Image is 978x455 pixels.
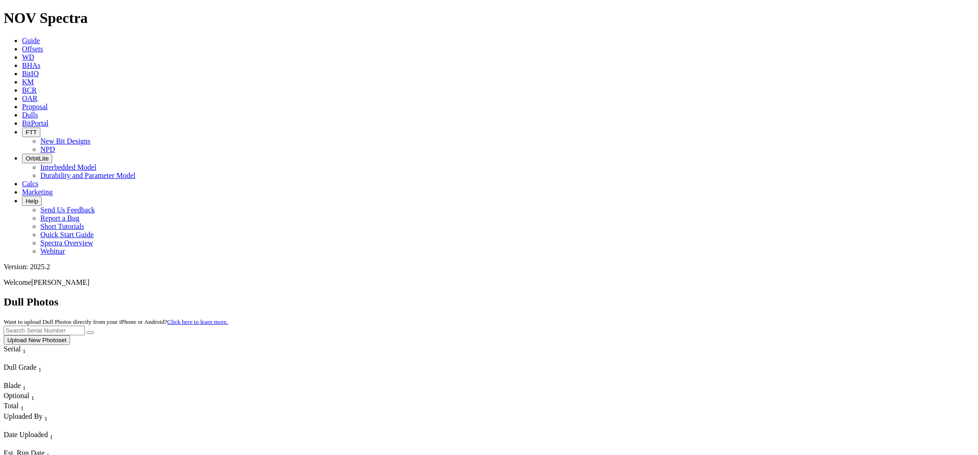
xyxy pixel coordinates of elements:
span: Sort None [22,345,26,353]
div: Serial Sort None [4,345,43,355]
div: Column Menu [4,441,72,449]
span: FTT [26,129,37,136]
a: New Bit Designs [40,137,90,145]
span: Sort None [44,412,48,420]
a: Durability and Parameter Model [40,172,136,179]
a: Interbedded Model [40,163,96,171]
span: Sort None [39,363,42,371]
div: Sort None [4,363,68,382]
sub: 1 [44,415,48,422]
sub: 1 [50,433,53,440]
span: Blade [4,382,21,389]
a: Click here to learn more. [167,318,228,325]
div: Version: 2025.2 [4,263,974,271]
span: Serial [4,345,21,353]
span: Total [4,402,19,410]
a: Send Us Feedback [40,206,95,214]
span: Optional [4,392,29,400]
a: WD [22,53,34,61]
a: Proposal [22,103,48,111]
div: Total Sort None [4,402,36,412]
div: Optional Sort None [4,392,36,402]
button: OrbitLite [22,154,52,163]
a: Webinar [40,247,65,255]
a: Quick Start Guide [40,231,94,239]
a: Dulls [22,111,38,119]
div: Dull Grade Sort None [4,363,68,373]
a: OAR [22,94,38,102]
button: FTT [22,128,40,137]
span: OrbitLite [26,155,49,162]
a: BHAs [22,61,40,69]
span: Uploaded By [4,412,43,420]
span: Sort None [50,431,53,438]
span: [PERSON_NAME] [31,278,89,286]
p: Welcome [4,278,974,287]
h1: NOV Spectra [4,10,974,27]
a: BitIQ [22,70,39,78]
a: Marketing [22,188,53,196]
div: Uploaded By Sort None [4,412,110,422]
a: Short Tutorials [40,222,84,230]
div: Column Menu [4,422,110,431]
sub: 1 [22,384,26,391]
sub: 1 [22,348,26,355]
span: Help [26,198,38,205]
div: Sort None [4,382,36,392]
div: Sort None [4,402,36,412]
span: Date Uploaded [4,431,48,438]
div: Column Menu [4,355,43,363]
a: NPD [40,145,55,153]
button: Help [22,196,42,206]
span: Dull Grade [4,363,37,371]
div: Column Menu [4,373,68,382]
small: Want to upload Dull Photos directly from your iPhone or Android? [4,318,228,325]
a: BitPortal [22,119,49,127]
a: Calcs [22,180,39,188]
div: Sort None [4,345,43,363]
span: Sort None [31,392,34,400]
a: Guide [22,37,40,44]
div: Blade Sort None [4,382,36,392]
sub: 1 [21,405,24,412]
a: Report a Bug [40,214,79,222]
div: Sort None [4,431,72,449]
span: Sort None [22,382,26,389]
a: KM [22,78,34,86]
a: BCR [22,86,37,94]
sub: 1 [39,366,42,373]
input: Search Serial Number [4,326,85,335]
h2: Dull Photos [4,296,974,308]
div: Sort None [4,412,110,431]
div: Sort None [4,392,36,402]
a: Offsets [22,45,43,53]
sub: 1 [31,394,34,401]
span: Sort None [21,402,24,410]
a: Spectra Overview [40,239,93,247]
button: Upload New Photoset [4,335,70,345]
div: Date Uploaded Sort None [4,431,72,441]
